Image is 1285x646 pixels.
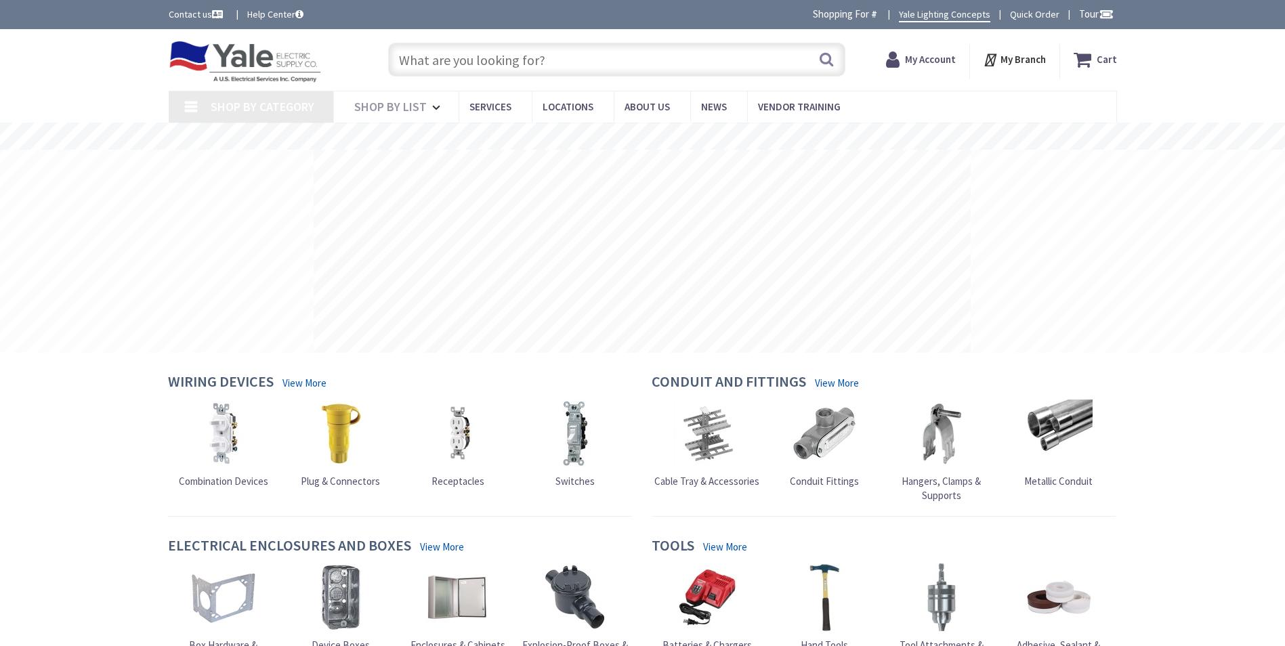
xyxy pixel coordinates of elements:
a: Metallic Conduit Metallic Conduit [1024,400,1093,488]
h4: Tools [652,537,694,557]
a: Plug & Connectors Plug & Connectors [301,400,380,488]
strong: Cart [1097,47,1117,72]
img: Tool Attachments & Accessories [908,563,975,631]
img: Switches [541,400,609,467]
img: Hand Tools [791,563,858,631]
input: What are you looking for? [388,43,845,77]
span: Plug & Connectors [301,475,380,488]
img: Plug & Connectors [307,400,375,467]
img: Batteries & Chargers [673,563,741,631]
a: Combination Devices Combination Devices [179,400,268,488]
a: My Account [886,47,956,72]
span: Cable Tray & Accessories [654,475,759,488]
h4: Conduit and Fittings [652,373,806,393]
span: Tour [1079,7,1114,20]
img: Cable Tray & Accessories [673,400,741,467]
img: Explosion-Proof Boxes & Accessories [541,563,609,631]
strong: My Account [905,53,956,66]
a: Cart [1074,47,1117,72]
span: Switches [555,475,595,488]
span: Shop By Category [211,99,314,114]
a: View More [815,376,859,390]
span: Services [469,100,511,113]
span: Shopping For [813,7,869,20]
img: Combination Devices [190,400,257,467]
span: Receptacles [431,475,484,488]
a: Conduit Fittings Conduit Fittings [790,400,859,488]
span: Locations [543,100,593,113]
img: Hangers, Clamps & Supports [908,400,975,467]
img: Metallic Conduit [1025,400,1093,467]
img: Enclosures & Cabinets [424,563,492,631]
strong: # [871,7,877,20]
a: View More [703,540,747,554]
span: Vendor Training [758,100,841,113]
a: Quick Order [1010,7,1059,21]
a: Cable Tray & Accessories Cable Tray & Accessories [654,400,759,488]
a: View More [420,540,464,554]
img: Yale Electric Supply Co. [169,41,322,83]
span: Shop By List [354,99,427,114]
span: About Us [625,100,670,113]
a: Contact us [169,7,226,21]
span: Combination Devices [179,475,268,488]
strong: My Branch [1000,53,1046,66]
h4: Wiring Devices [168,373,274,393]
a: Help Center [247,7,303,21]
img: Conduit Fittings [791,400,858,467]
a: Yale Lighting Concepts [899,7,990,22]
h4: Electrical Enclosures and Boxes [168,537,411,557]
span: News [701,100,727,113]
span: Hangers, Clamps & Supports [902,475,981,502]
span: Conduit Fittings [790,475,859,488]
span: Metallic Conduit [1024,475,1093,488]
img: Device Boxes [307,563,375,631]
img: Receptacles [424,400,492,467]
a: View More [282,376,326,390]
a: Hangers, Clamps & Supports Hangers, Clamps & Supports [886,400,997,503]
img: Adhesive, Sealant & Tapes [1025,563,1093,631]
div: My Branch [983,47,1046,72]
img: Box Hardware & Accessories [190,563,257,631]
a: Receptacles Receptacles [424,400,492,488]
a: Switches Switches [541,400,609,488]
